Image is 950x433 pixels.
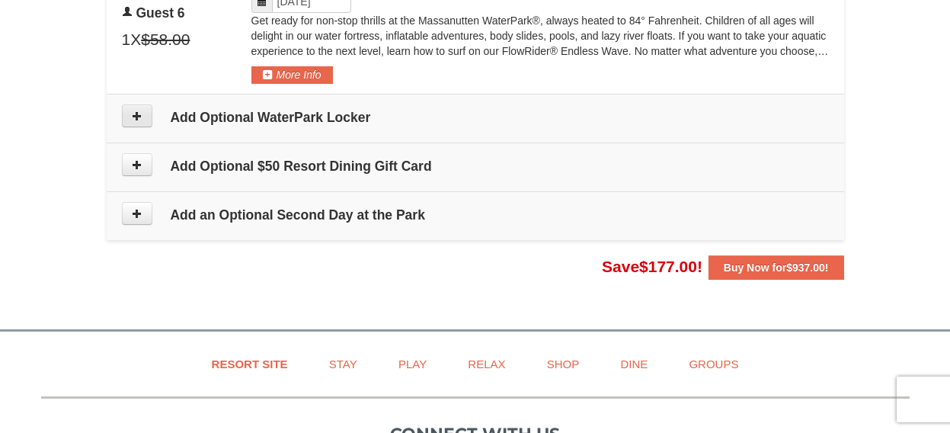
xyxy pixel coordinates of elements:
a: Groups [670,347,757,381]
span: $937.00 [786,261,825,274]
button: Buy Now for$937.00! [709,255,844,280]
a: Dine [601,347,667,381]
a: Stay [310,347,376,381]
h4: Add Optional WaterPark Locker [122,110,829,125]
span: $58.00 [141,28,190,51]
span: Save ! [602,258,702,275]
a: Resort Site [193,347,307,381]
p: Get ready for non-stop thrills at the Massanutten WaterPark®, always heated to 84° Fahrenheit. Ch... [251,13,829,59]
a: Play [379,347,446,381]
strong: Buy Now for ! [724,261,829,274]
a: Shop [528,347,599,381]
button: More Info [251,66,333,83]
h4: Add an Optional Second Day at the Park [122,207,829,223]
span: 1 [122,28,131,51]
span: X [130,28,141,51]
span: Guest 6 [136,5,184,21]
a: Relax [449,347,524,381]
h4: Add Optional $50 Resort Dining Gift Card [122,159,829,174]
span: $177.00 [639,258,697,275]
